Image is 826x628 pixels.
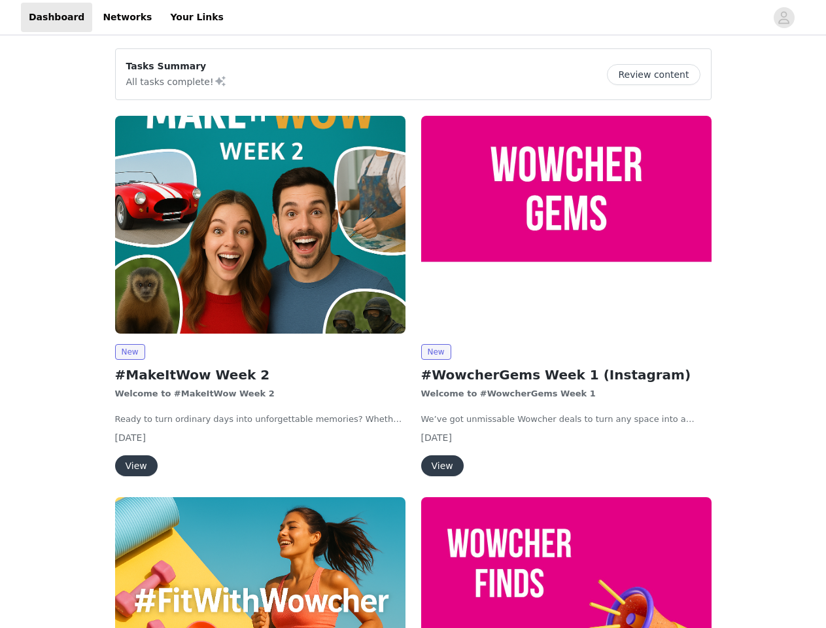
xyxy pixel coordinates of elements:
strong: Welcome to #WowcherGems Week 1 [421,389,596,398]
img: wowcher.co.uk [421,116,712,334]
span: [DATE] [421,432,452,443]
span: New [115,344,145,360]
a: Dashboard [21,3,92,32]
button: View [421,455,464,476]
span: [DATE] [115,432,146,443]
p: Tasks Summary [126,60,227,73]
p: We’ve got unmissable Wowcher deals to turn any space into a summer haven without breaking the bank. [421,413,712,426]
h2: #WowcherGems Week 1 (Instagram) [421,365,712,385]
div: avatar [778,7,790,28]
h2: #MakeItWow Week 2 [115,365,405,385]
img: wowcher.co.uk [115,116,405,334]
strong: Welcome to #MakeItWow Week 2 [115,389,275,398]
a: View [115,461,158,471]
p: All tasks complete! [126,73,227,89]
a: View [421,461,464,471]
button: Review content [607,64,700,85]
button: View [115,455,158,476]
p: Ready to turn ordinary days into unforgettable memories? Whether you’re chasing thrills, enjoying... [115,413,405,426]
a: Networks [95,3,160,32]
a: Your Links [162,3,232,32]
span: New [421,344,451,360]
